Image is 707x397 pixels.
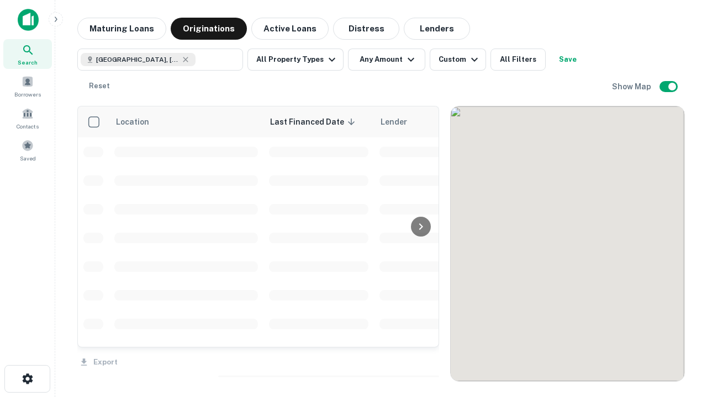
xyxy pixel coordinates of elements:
div: 0 0 [451,106,684,381]
span: Lender [381,115,407,128]
button: All Filters [490,49,546,71]
button: Save your search to get updates of matches that match your search criteria. [550,49,585,71]
button: Custom [430,49,486,71]
a: Contacts [3,103,52,133]
th: Location [109,106,263,137]
button: Maturing Loans [77,18,166,40]
div: Custom [439,53,481,66]
span: Location [115,115,163,128]
a: Search [3,39,52,69]
iframe: Chat Widget [652,273,707,326]
button: All Property Types [247,49,344,71]
th: Lender [374,106,551,137]
th: Last Financed Date [263,106,374,137]
span: Search [18,58,38,67]
button: Originations [171,18,247,40]
span: Last Financed Date [270,115,358,128]
a: Saved [3,135,52,165]
span: Contacts [17,122,39,131]
button: Any Amount [348,49,425,71]
img: capitalize-icon.png [18,9,39,31]
button: Active Loans [251,18,329,40]
button: Distress [333,18,399,40]
span: Borrowers [14,90,41,99]
span: Saved [20,154,36,163]
a: Borrowers [3,71,52,101]
span: [GEOGRAPHIC_DATA], [GEOGRAPHIC_DATA] [96,55,179,65]
h6: Show Map [612,81,653,93]
button: Reset [82,75,117,97]
button: Lenders [404,18,470,40]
